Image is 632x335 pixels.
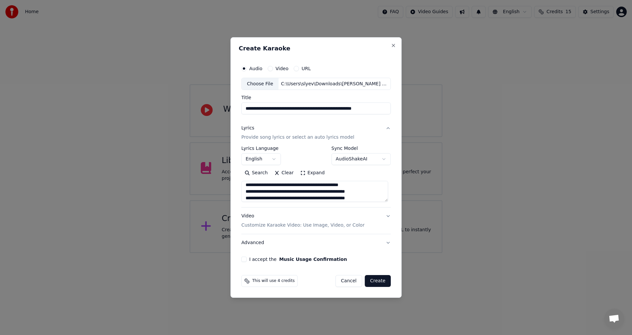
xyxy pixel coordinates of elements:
[278,81,390,87] div: C:\Users\slyev\Downloads\[PERSON_NAME] – New Lows (feat. The Wonder Years) [Entrance Theme].mp3
[241,134,354,141] p: Provide song lyrics or select an auto lyrics model
[279,257,347,262] button: I accept the
[239,45,393,51] h2: Create Karaoke
[242,78,278,90] div: Choose File
[297,168,328,179] button: Expand
[276,66,288,71] label: Video
[241,146,281,151] label: Lyrics Language
[249,66,262,71] label: Audio
[241,208,391,234] button: VideoCustomize Karaoke Video: Use Image, Video, or Color
[249,257,347,262] label: I accept the
[335,275,362,287] button: Cancel
[241,96,391,100] label: Title
[241,234,391,251] button: Advanced
[331,146,391,151] label: Sync Model
[302,66,311,71] label: URL
[241,146,391,208] div: LyricsProvide song lyrics or select an auto lyrics model
[241,222,364,229] p: Customize Karaoke Video: Use Image, Video, or Color
[241,168,271,179] button: Search
[252,278,295,284] span: This will use 4 credits
[271,168,297,179] button: Clear
[365,275,391,287] button: Create
[241,213,364,229] div: Video
[241,120,391,146] button: LyricsProvide song lyrics or select an auto lyrics model
[241,125,254,132] div: Lyrics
